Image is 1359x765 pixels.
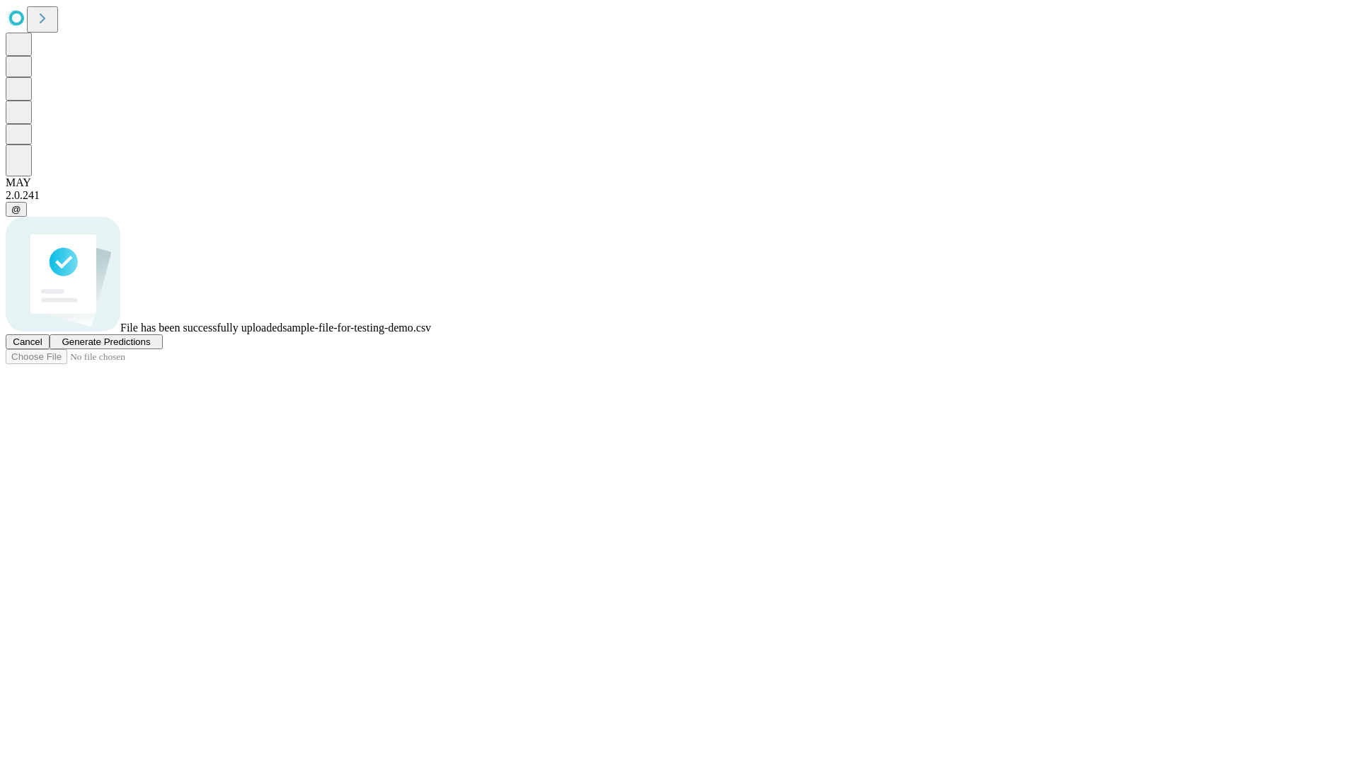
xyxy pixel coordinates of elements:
span: Cancel [13,336,42,347]
button: Cancel [6,334,50,349]
span: Generate Predictions [62,336,150,347]
button: Generate Predictions [50,334,163,349]
span: @ [11,204,21,215]
span: sample-file-for-testing-demo.csv [282,322,431,334]
span: File has been successfully uploaded [120,322,282,334]
div: MAY [6,176,1353,189]
button: @ [6,202,27,217]
div: 2.0.241 [6,189,1353,202]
